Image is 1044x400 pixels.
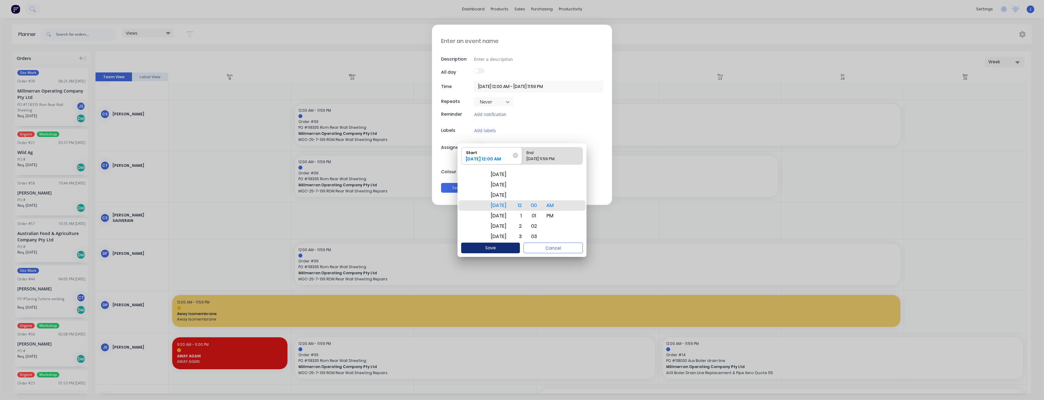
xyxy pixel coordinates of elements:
[512,200,525,211] div: 12
[524,156,575,164] div: [DATE] 11:59 PM
[486,168,511,243] div: Date
[441,144,472,151] div: Assignees
[461,243,520,253] button: Save
[511,168,526,243] div: Hour
[487,180,510,190] div: [DATE]
[526,168,542,243] div: Minute
[527,231,541,242] div: 03
[487,169,510,180] div: [DATE]
[487,200,510,211] div: [DATE]
[512,221,525,231] div: 2
[441,56,472,62] div: Description
[527,221,541,231] div: 02
[441,111,472,118] div: Reminder
[441,98,472,105] div: Repeats
[441,69,472,75] div: All day
[474,127,496,134] button: Add labels
[487,231,510,242] div: [DATE]
[464,156,514,164] div: [DATE] 12:00 AM
[524,243,583,253] button: Cancel
[464,147,514,156] div: Start
[487,211,510,221] div: [DATE]
[474,143,483,152] div: CT
[474,54,603,64] input: Enter a description
[441,127,472,134] div: Labels
[487,221,510,231] div: [DATE]
[487,190,510,200] div: [DATE]
[441,169,472,175] div: Colour
[543,200,557,211] div: AM
[441,83,472,90] div: Time
[512,211,525,221] div: 1
[512,231,525,242] div: 3
[441,183,472,193] button: Save
[543,211,557,221] div: PM
[474,111,507,118] button: Add notification
[524,147,575,156] div: End
[527,200,541,211] div: 00
[527,211,541,221] div: 01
